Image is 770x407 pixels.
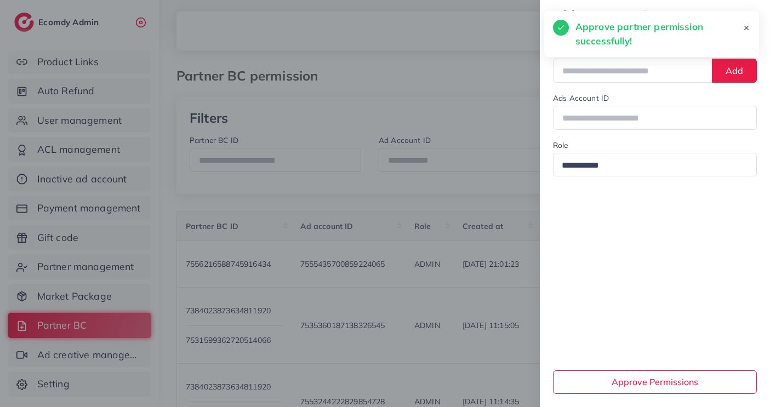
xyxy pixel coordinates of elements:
[739,4,761,27] button: Close
[553,140,568,151] label: Role
[558,157,743,174] input: Search for option
[549,6,739,25] strong: Add Partner BC
[739,5,761,27] svg: x
[612,376,698,387] span: Approve Permissions
[553,153,757,176] div: Search for option
[575,20,743,48] h5: Approve partner permission successfully!
[712,59,757,82] button: Add
[553,93,609,104] label: Ads Account ID
[553,370,757,394] button: Approve Permissions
